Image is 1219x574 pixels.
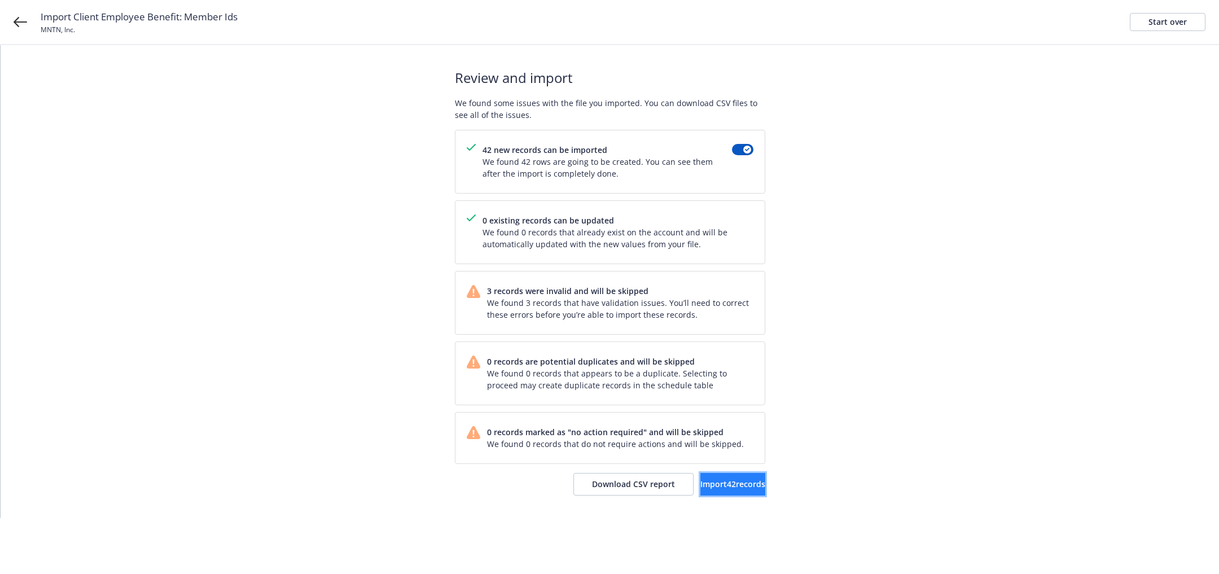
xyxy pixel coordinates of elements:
span: We found 0 records that do not require actions and will be skipped. [487,438,744,450]
span: Review and import [455,68,765,88]
button: Download CSV report [573,473,694,496]
span: We found 0 records that already exist on the account and will be automatically updated with the n... [483,226,753,250]
span: Download CSV report [592,479,675,489]
span: We found 42 rows are going to be created. You can see them after the import is completely done. [483,156,732,179]
span: We found some issues with the file you imported. You can download CSV files to see all of the iss... [455,97,765,121]
span: 42 new records can be imported [483,144,732,156]
span: 0 records are potential duplicates and will be skipped [487,356,753,367]
span: MNTN, Inc. [41,25,75,34]
span: 0 records marked as "no action required" and will be skipped [487,426,744,438]
span: We found 0 records that appears to be a duplicate. Selecting to proceed may create duplicate reco... [487,367,753,391]
span: 0 existing records can be updated [483,214,753,226]
span: We found 3 records that have validation issues. You’ll need to correct these errors before you’re... [487,297,753,321]
a: Start over [1130,13,1205,31]
span: Import 42 records [700,479,765,489]
span: Import Client Employee Benefit: Member Ids [41,10,238,24]
button: Import42records [700,473,765,496]
div: Start over [1148,14,1187,30]
span: 3 records were invalid and will be skipped [487,285,753,297]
